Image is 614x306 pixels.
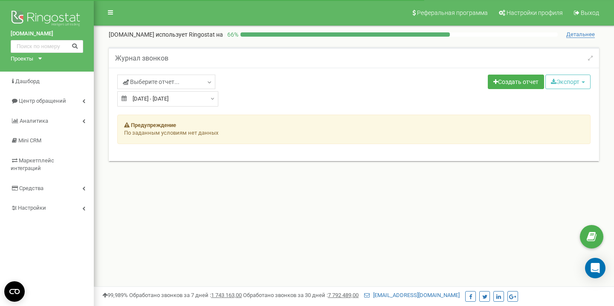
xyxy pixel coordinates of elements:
[243,292,359,298] span: Обработано звонков за 30 дней :
[115,55,168,62] h5: Журнал звонков
[211,292,242,298] u: 1 743 163,00
[11,9,83,30] img: Ringostat logo
[566,31,595,38] span: Детальнее
[129,292,242,298] span: Обработано звонков за 7 дней :
[11,55,33,63] div: Проекты
[585,258,605,278] div: Open Intercom Messenger
[488,75,544,89] a: Создать отчет
[4,281,25,302] button: Open CMP widget
[123,78,180,86] span: Выберите отчет...
[109,30,223,39] p: [DOMAIN_NAME]
[223,30,240,39] p: 66 %
[545,75,591,89] button: Экспорт
[131,122,176,128] strong: Предупреждение
[102,292,128,298] span: 99,989%
[11,157,54,172] span: Маркетплейс интеграций
[15,78,40,84] span: Дашборд
[581,9,599,16] span: Выход
[11,30,83,38] a: [DOMAIN_NAME]
[328,292,359,298] u: 7 792 489,00
[19,185,43,191] span: Средства
[507,9,563,16] span: Настройки профиля
[19,98,66,104] span: Центр обращений
[364,292,460,298] a: [EMAIL_ADDRESS][DOMAIN_NAME]
[11,40,83,53] input: Поиск по номеру
[18,205,46,211] span: Настройки
[18,137,41,144] span: Mini CRM
[156,31,223,38] span: использует Ringostat на
[117,75,215,89] a: Выберите отчет...
[20,118,48,124] span: Аналитика
[417,9,488,16] span: Реферальная программа
[124,129,584,137] p: По заданным условиям нет данных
